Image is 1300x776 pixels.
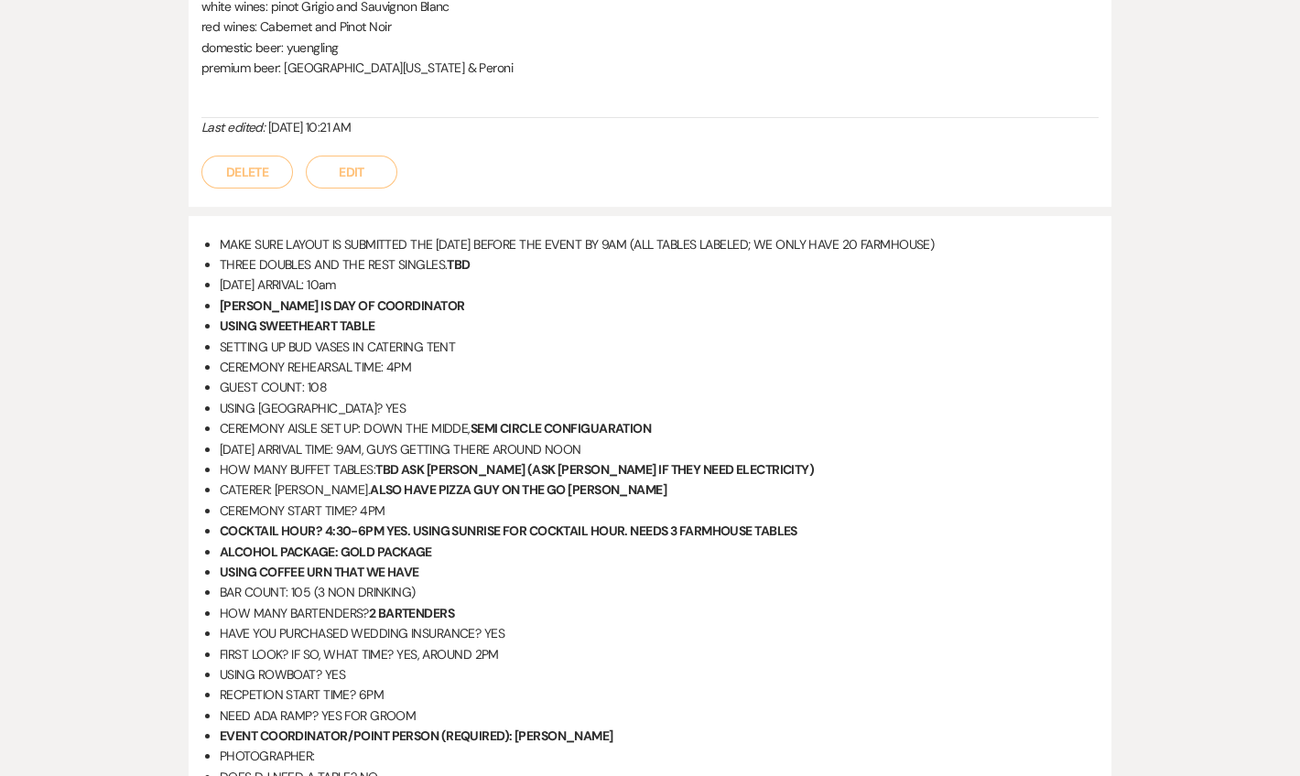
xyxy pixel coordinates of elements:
[220,357,1099,377] li: CEREMONY REHEARSAL TIME: 4PM
[220,727,613,744] strong: EVENT COORDINATOR/POINT PERSON (REQUIRED): [PERSON_NAME]
[220,706,1099,726] li: NEED ADA RAMP? YES FOR GROOM
[220,544,432,560] strong: ALCOHOL PACKAGE: GOLD PACKAGE
[220,297,464,314] strong: [PERSON_NAME] IS DAY OF COORDINATOR
[220,439,1099,459] li: [DATE] ARRIVAL TIME: 9AM, GUYS GETTING THERE AROUND NOON
[220,234,1099,254] li: MAKE SURE LAYOUT IS SUBMITTED THE [DATE] BEFORE THE EVENT BY 9AM (ALL TABLES LABELED; WE ONLY HAV...
[369,605,454,621] strong: 2 BARTENDERS
[220,398,1099,418] li: USING [GEOGRAPHIC_DATA]? YES
[220,337,1099,357] li: SETTING UP BUD VASES IN CATERING TENT
[220,623,1099,643] li: HAVE YOU PURCHASED WEDDING INSURANCE? YES
[201,59,513,76] span: premium beer: [GEOGRAPHIC_DATA][US_STATE] & Peroni
[220,746,1099,766] li: PHOTOGRAPHER:
[201,119,265,135] i: Last edited:
[220,377,1099,397] li: GUEST COUNT: 108
[220,644,1099,664] li: FIRST LOOK? IF SO, WHAT TIME? YES, AROUND 2PM
[471,420,651,436] strong: SEMI CIRCLE CONFIGUARATION
[220,523,797,539] strong: COCKTAIL HOUR? 4:30-6PM YES. USING SUNRISE FOR COCKTAIL HOUR. NEEDS 3 FARMHOUSE TABLES
[220,418,1099,438] li: CEREMONY AISLE SET UP: DOWN THE MIDDE,
[220,582,1099,602] li: BAR COUNT: 105 (3 NON DRINKING)
[201,156,293,189] button: Delete
[201,118,1099,137] div: [DATE] 10:21 AM
[220,501,1099,521] li: CEREMONY START TIME? 4PM
[220,664,1099,684] li: USING ROWBOAT? YES
[220,480,1099,500] li: CATERER: [PERSON_NAME].
[220,603,1099,623] li: HOW MANY BARTENDERS?
[370,481,666,498] strong: ALSO HAVE PIZZA GUY ON THE GO [PERSON_NAME]
[201,39,339,56] span: domestic beer: yuengling
[220,275,1099,295] li: [DATE] ARRIVAL: 10am
[220,684,1099,705] li: RECPETION START TIME? 6PM
[306,156,397,189] button: Edit
[375,461,814,478] strong: TBD ASK [PERSON_NAME] (ASK [PERSON_NAME] IF THEY NEED ELECTRICITY)
[220,564,419,580] strong: USING COFFEE URN THAT WE HAVE
[220,254,1099,275] li: THREE DOUBLES AND THE REST SINGLES.
[220,459,1099,480] li: HOW MANY BUFFET TABLES:
[220,318,375,334] strong: USING SWEETHEART TABLE
[201,18,391,35] span: red wines: Cabernet and Pinot Noir
[447,256,470,273] strong: TBD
